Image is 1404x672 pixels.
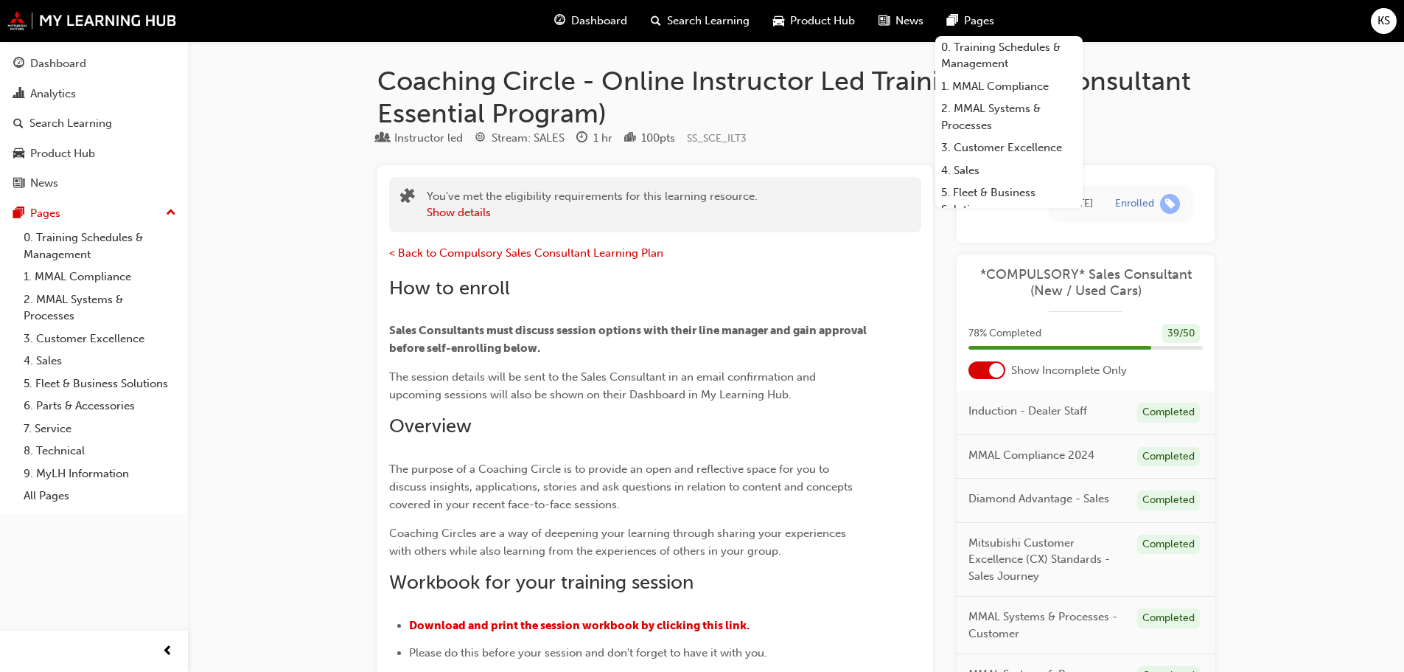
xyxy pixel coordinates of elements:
span: MMAL Compliance 2024 [968,447,1094,464]
a: car-iconProduct Hub [761,6,867,36]
a: 2. MMAL Systems & Processes [18,288,182,328]
div: News [30,175,58,192]
span: Overview [389,415,472,437]
span: Product Hub [790,13,855,30]
span: guage-icon [554,12,565,30]
span: Workbook for your training session [389,571,694,594]
span: The purpose of a Coaching Circle is to provide an open and reflective space for you to discuss in... [389,463,856,511]
div: You've met the eligibility requirements for this learning resource. [427,188,758,221]
a: All Pages [18,485,182,508]
a: 0. Training Schedules & Management [935,36,1083,75]
span: KS [1377,13,1390,30]
span: news-icon [13,177,24,190]
h1: Coaching Circle - Online Instructor Led Training (Sales Consultant Essential Program) [377,65,1215,129]
a: search-iconSearch Learning [639,6,761,36]
a: *COMPULSORY* Sales Consultant (New / Used Cars) [968,266,1203,299]
span: Sales Consultants must discuss session options with their line manager and gain approval before s... [389,324,869,355]
a: 3. Customer Excellence [935,136,1083,159]
a: 4. Sales [18,350,182,373]
div: Duration [576,129,612,148]
div: Search Learning [29,115,112,132]
div: Completed [1137,403,1200,423]
a: News [6,170,182,197]
span: How to enroll [389,277,510,299]
a: < Back to Compulsory Sales Consultant Learning Plan [389,246,663,260]
span: puzzle-icon [400,190,415,207]
div: 100 pts [641,130,675,147]
a: Dashboard [6,50,182,77]
div: Analytics [30,86,76,103]
span: learningResourceType_INSTRUCTOR_LED-icon [377,132,388,145]
span: up-icon [166,204,176,223]
a: pages-iconPages [935,6,1006,36]
span: learningRecordVerb_ENROLL-icon [1160,194,1180,214]
div: Completed [1137,535,1200,555]
span: pages-icon [947,12,958,30]
div: Product Hub [30,145,95,162]
span: prev-icon [162,642,173,661]
span: Search Learning [667,13,750,30]
a: Product Hub [6,140,182,167]
button: DashboardAnalyticsSearch LearningProduct HubNews [6,47,182,200]
div: Instructor led [394,130,463,147]
div: 1 hr [593,130,612,147]
span: guage-icon [13,58,24,71]
span: news-icon [879,12,890,30]
span: target-icon [475,132,486,145]
span: Learning resource code [687,132,747,145]
span: Mitsubishi Customer Excellence (CX) Standards - Sales Journey [968,535,1125,585]
span: search-icon [651,12,661,30]
span: Diamond Advantage - Sales [968,491,1109,508]
span: Pages [964,13,994,30]
img: mmal [7,11,177,30]
a: 0. Training Schedules & Management [18,226,182,266]
span: Show Incomplete Only [1011,362,1127,379]
div: Dashboard [30,55,86,72]
div: Enrolled [1115,197,1154,211]
div: Completed [1137,609,1200,628]
div: Pages [30,205,60,222]
span: podium-icon [624,132,635,145]
div: Type [377,129,463,148]
div: Completed [1137,491,1200,510]
span: pages-icon [13,207,24,221]
div: Completed [1137,447,1200,467]
button: Pages [6,200,182,227]
span: 78 % Completed [968,325,1041,342]
span: Please do this before your session and don't forget to have it with you. [409,646,767,659]
a: 9. MyLH Information [18,463,182,485]
div: Points [624,129,675,148]
span: The session details will be sent to the Sales Consultant in an email confirmation and upcoming se... [389,370,819,401]
a: 6. Parts & Accessories [18,395,182,418]
div: Stream [475,129,565,148]
a: 1. MMAL Compliance [935,75,1083,98]
button: KS [1371,8,1397,34]
a: 7. Service [18,418,182,440]
span: car-icon [13,148,24,161]
a: 2. MMAL Systems & Processes [935,97,1083,136]
span: MMAL Systems & Processes - Customer [968,609,1125,642]
a: 1. MMAL Compliance [18,266,182,288]
a: 3. Customer Excellence [18,328,182,350]
span: clock-icon [576,132,587,145]
span: Dashboard [571,13,627,30]
a: 5. Fleet & Business Solutions [18,373,182,395]
span: chart-icon [13,88,24,101]
a: 4. Sales [935,159,1083,182]
a: 5. Fleet & Business Solutions [935,181,1083,221]
span: News [895,13,923,30]
div: Stream: SALES [492,130,565,147]
a: guage-iconDashboard [542,6,639,36]
a: Download and print the session workbook by clicking this link. [409,619,750,632]
span: car-icon [773,12,784,30]
span: Induction - Dealer Staff [968,403,1087,420]
a: Analytics [6,80,182,108]
a: Search Learning [6,110,182,137]
div: 39 / 50 [1162,324,1200,344]
span: search-icon [13,117,24,131]
a: 8. Technical [18,440,182,463]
